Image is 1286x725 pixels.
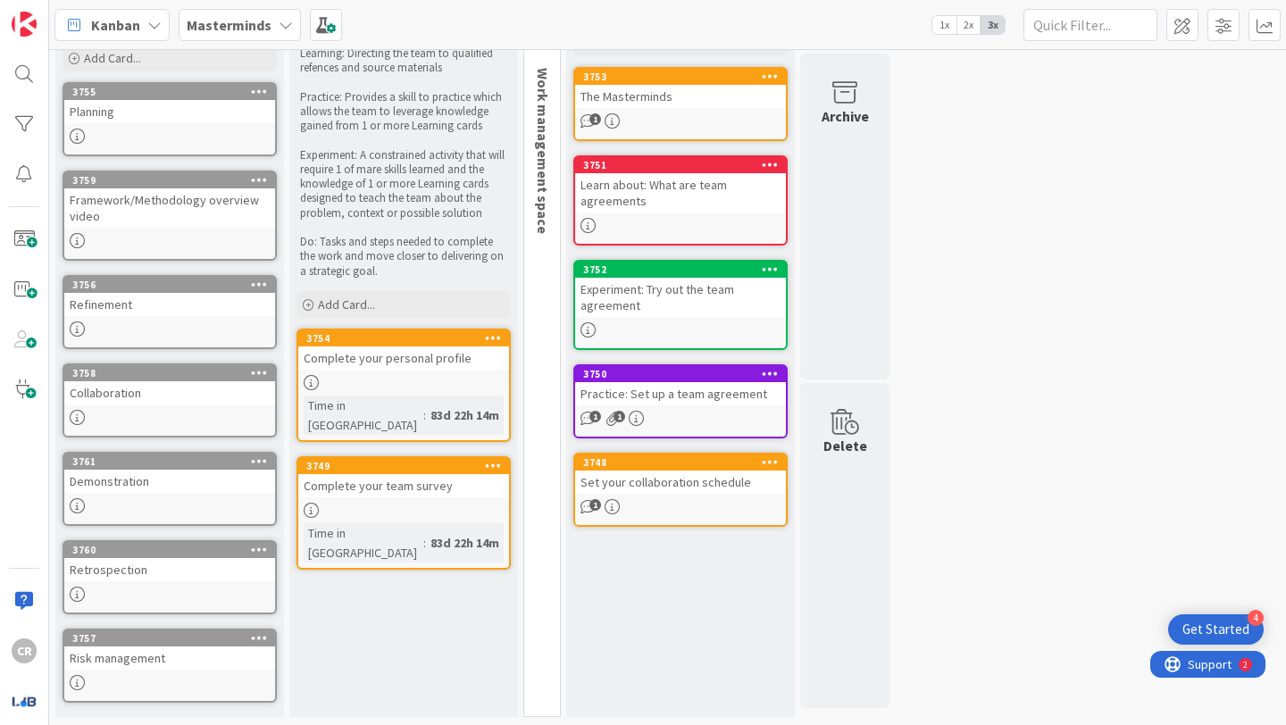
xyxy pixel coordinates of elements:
div: 3754 [306,332,509,345]
p: Experiment: A constrained activity that will require 1 of mare skills learned and the knowledge o... [300,148,507,221]
a: 3754Complete your personal profileTime in [GEOGRAPHIC_DATA]:83d 22h 14m [296,329,511,442]
a: 3750Practice: Set up a team agreement [573,364,788,438]
img: Visit kanbanzone.com [12,12,37,37]
div: 3749 [298,458,509,474]
span: Support [38,3,81,24]
span: : [423,533,426,553]
div: 3759 [64,172,275,188]
a: 3759Framework/Methodology overview video [63,171,277,261]
div: 3757 [64,630,275,646]
div: 3756 [72,279,275,291]
input: Quick Filter... [1023,9,1157,41]
div: Framework/Methodology overview video [64,188,275,228]
div: 83d 22h 14m [426,405,504,425]
div: Set your collaboration schedule [575,471,786,494]
div: Retrospection [64,558,275,581]
p: Learning: Directing the team to qualified refences and source materials [300,46,507,76]
div: 3757Risk management [64,630,275,670]
a: 3760Retrospection [63,540,277,614]
div: 3752Experiment: Try out the team agreement [575,262,786,317]
span: Add Card... [84,50,141,66]
div: 3750 [575,366,786,382]
div: 3756 [64,277,275,293]
div: 3753 [575,69,786,85]
div: Demonstration [64,470,275,493]
div: Practice: Set up a team agreement [575,382,786,405]
div: 3753 [583,71,786,83]
div: 83d 22h 14m [426,533,504,553]
img: avatar [12,688,37,713]
div: 3760 [72,544,275,556]
a: 3761Demonstration [63,452,277,526]
a: 3749Complete your team surveyTime in [GEOGRAPHIC_DATA]:83d 22h 14m [296,456,511,570]
span: 1 [589,113,601,125]
div: 3760 [64,542,275,558]
div: Open Get Started checklist, remaining modules: 4 [1168,614,1264,645]
div: Time in [GEOGRAPHIC_DATA] [304,523,423,562]
div: 3761 [64,454,275,470]
div: 3748Set your collaboration schedule [575,454,786,494]
div: 3748 [575,454,786,471]
div: 3751 [583,159,786,171]
span: 1 [614,411,625,422]
span: Work management space [534,68,552,234]
div: 3755Planning [64,84,275,123]
div: Risk management [64,646,275,670]
div: 3749Complete your team survey [298,458,509,497]
div: 3754Complete your personal profile [298,330,509,370]
span: 1x [932,16,956,34]
div: 3758 [64,365,275,381]
div: 3751Learn about: What are team agreements [575,157,786,212]
div: 3760Retrospection [64,542,275,581]
span: : [423,405,426,425]
div: 3750Practice: Set up a team agreement [575,366,786,405]
span: Kanban [91,14,140,36]
a: 3748Set your collaboration schedule [573,453,788,527]
a: 3755Planning [63,82,277,156]
div: Archive [822,105,869,127]
div: 3752 [583,263,786,276]
div: Collaboration [64,381,275,404]
div: Get Started [1182,621,1249,638]
div: 3754 [298,330,509,346]
div: 4 [1248,610,1264,626]
b: Masterminds [187,16,271,34]
div: Refinement [64,293,275,316]
div: 3749 [306,460,509,472]
div: 2 [93,7,97,21]
div: 3751 [575,157,786,173]
div: 3755 [72,86,275,98]
div: 3758Collaboration [64,365,275,404]
div: 3759Framework/Methodology overview video [64,172,275,228]
a: 3756Refinement [63,275,277,349]
div: 3761Demonstration [64,454,275,493]
a: 3757Risk management [63,629,277,703]
span: 3x [981,16,1005,34]
div: 3761 [72,455,275,468]
a: 3751Learn about: What are team agreements [573,155,788,246]
div: 3750 [583,368,786,380]
div: Complete your team survey [298,474,509,497]
a: 3758Collaboration [63,363,277,437]
p: Do: Tasks and steps needed to complete the work and move closer to delivering on a strategic goal. [300,235,507,279]
div: 3759 [72,174,275,187]
span: 1 [589,499,601,511]
div: Planning [64,100,275,123]
span: 1 [589,411,601,422]
div: 3755 [64,84,275,100]
div: 3748 [583,456,786,469]
div: Complete your personal profile [298,346,509,370]
a: 3752Experiment: Try out the team agreement [573,260,788,350]
div: Delete [823,435,867,456]
div: Learn about: What are team agreements [575,173,786,212]
p: Practice: Provides a skill to practice which allows the team to leverage knowledge gained from 1 ... [300,90,507,134]
div: Experiment: Try out the team agreement [575,278,786,317]
div: The Masterminds [575,85,786,108]
div: Time in [GEOGRAPHIC_DATA] [304,396,423,435]
div: 3758 [72,367,275,379]
span: 2x [956,16,981,34]
span: Add Card... [318,296,375,312]
div: 3756Refinement [64,277,275,316]
div: 3752 [575,262,786,278]
div: 3757 [72,632,275,645]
